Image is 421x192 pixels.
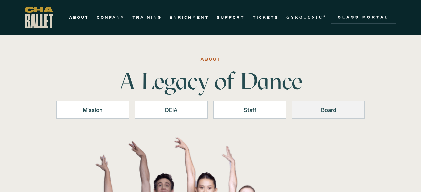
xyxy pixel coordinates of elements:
[25,7,53,28] a: home
[331,11,396,24] a: Class Portal
[132,13,161,21] a: TRAINING
[292,101,365,119] a: Board
[69,13,89,21] a: ABOUT
[334,15,392,20] div: Class Portal
[217,13,245,21] a: SUPPORT
[286,13,327,21] a: GYROTONIC®
[200,55,221,63] div: ABOUT
[135,101,208,119] a: DEIA
[56,101,129,119] a: Mission
[143,106,199,114] div: DEIA
[169,13,209,21] a: ENRICHMENT
[300,106,357,114] div: Board
[253,13,279,21] a: TICKETS
[213,101,286,119] a: Staff
[97,13,124,21] a: COMPANY
[286,15,323,20] strong: GYROTONIC
[64,106,121,114] div: Mission
[323,15,327,18] sup: ®
[108,69,313,93] h1: A Legacy of Dance
[222,106,278,114] div: Staff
